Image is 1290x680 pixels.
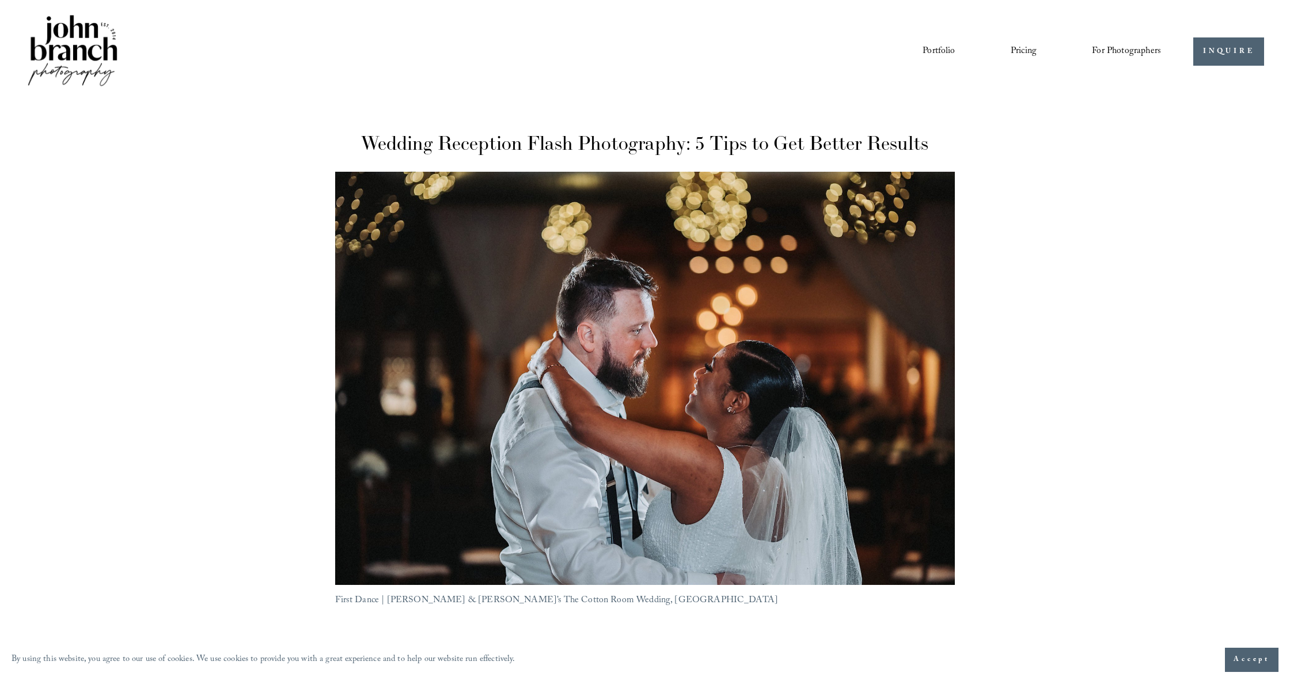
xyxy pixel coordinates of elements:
a: INQUIRE [1193,37,1264,66]
a: Pricing [1011,42,1037,62]
p: By using this website, you agree to our use of cookies. We use cookies to provide you with a grea... [12,652,515,668]
p: First Dance | [PERSON_NAME] & [PERSON_NAME]’s The Cotton Room Wedding, [GEOGRAPHIC_DATA] [335,592,954,610]
h1: Wedding Reception Flash Photography: 5 Tips to Get Better Results [335,130,954,157]
span: Accept [1234,654,1270,666]
button: Accept [1225,648,1278,672]
a: folder dropdown [1092,42,1161,62]
img: John Branch IV Photography [26,13,119,90]
a: Portfolio [923,42,955,62]
span: For Photographers [1092,43,1161,61]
